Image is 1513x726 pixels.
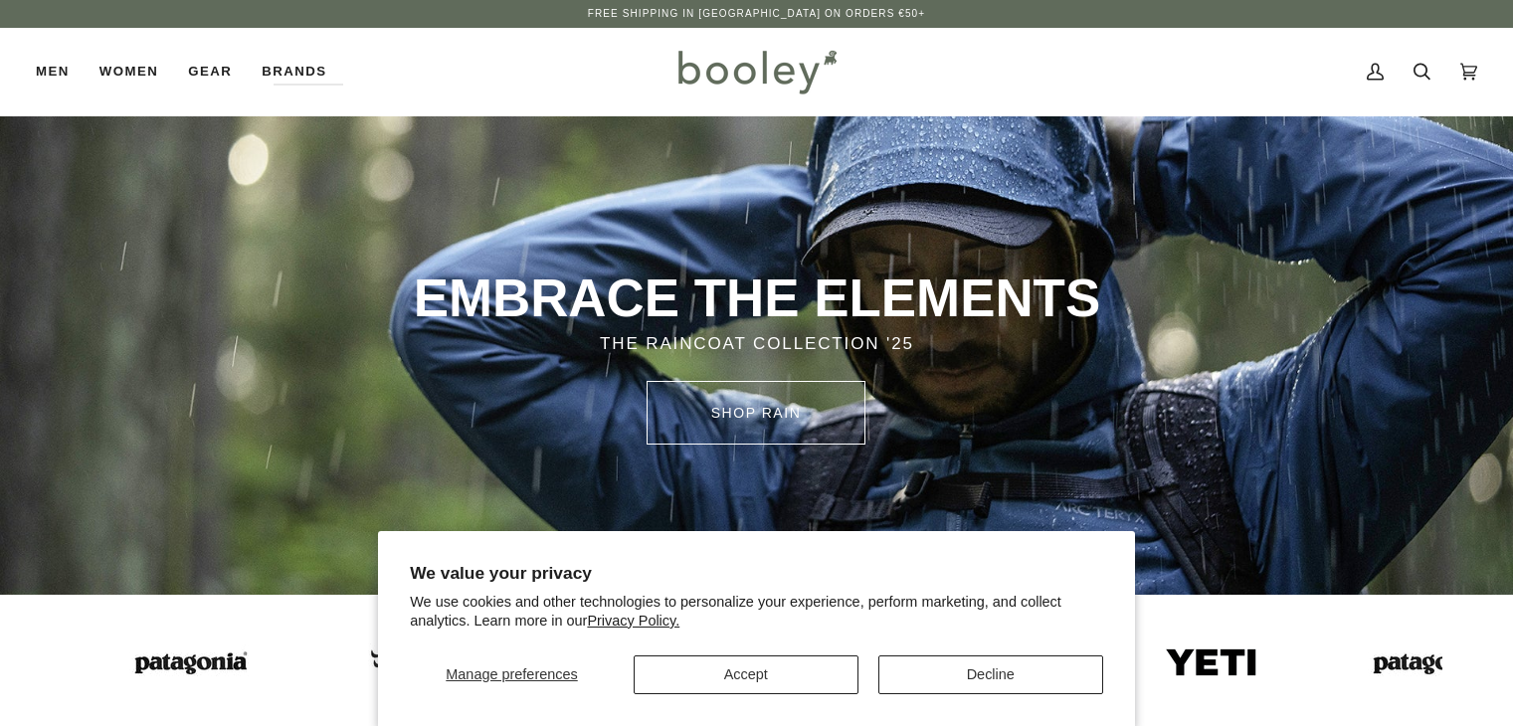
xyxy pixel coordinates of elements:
span: Manage preferences [446,666,577,682]
button: Accept [634,655,858,694]
a: Men [36,28,85,115]
p: Free Shipping in [GEOGRAPHIC_DATA] on Orders €50+ [588,6,925,22]
a: Brands [247,28,341,115]
button: Decline [878,655,1103,694]
span: Men [36,62,70,82]
span: Women [99,62,158,82]
span: Gear [188,62,232,82]
a: Women [85,28,173,115]
p: THE RAINCOAT COLLECTION '25 [311,331,1203,357]
a: SHOP rain [647,381,865,445]
p: We use cookies and other technologies to personalize your experience, perform marketing, and coll... [410,593,1103,631]
h2: We value your privacy [410,563,1103,584]
a: Gear [173,28,247,115]
button: Manage preferences [410,655,614,694]
img: Booley [669,43,844,100]
span: Brands [262,62,326,82]
p: EMBRACE THE ELEMENTS [311,266,1203,331]
a: Privacy Policy. [587,613,679,629]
